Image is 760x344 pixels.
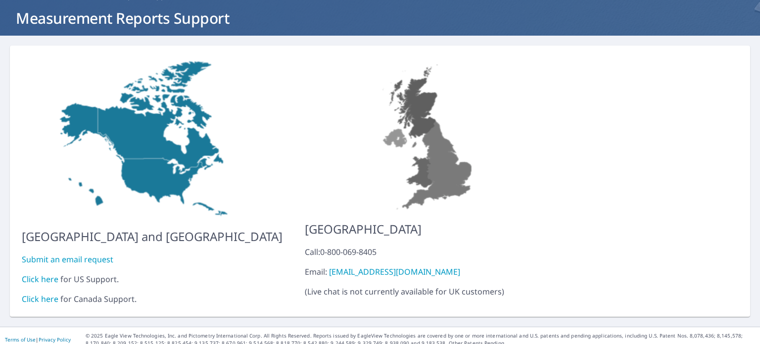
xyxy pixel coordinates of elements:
div: for Canada Support. [22,293,283,305]
p: [GEOGRAPHIC_DATA] [305,220,554,238]
a: Click here [22,294,58,304]
a: Submit an email request [22,254,113,265]
div: Email: [305,266,554,278]
a: Click here [22,274,58,285]
p: | [5,337,71,343]
img: US-MAP [22,57,283,220]
h1: Measurement Reports Support [12,8,748,28]
p: ( Live chat is not currently available for UK customers ) [305,246,554,297]
a: Terms of Use [5,336,36,343]
div: Call: 0-800-069-8405 [305,246,554,258]
div: for US Support. [22,273,283,285]
a: Privacy Policy [39,336,71,343]
a: [EMAIL_ADDRESS][DOMAIN_NAME] [329,266,460,277]
img: US-MAP [305,57,554,212]
p: [GEOGRAPHIC_DATA] and [GEOGRAPHIC_DATA] [22,228,283,246]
